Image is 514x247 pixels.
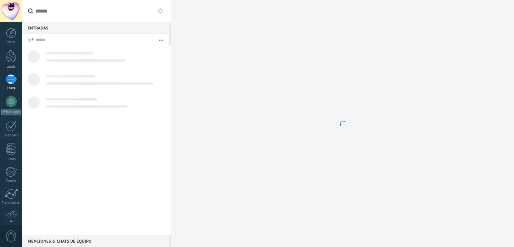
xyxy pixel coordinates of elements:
div: Menciones & Chats de equipo [22,235,169,247]
div: Listas [1,157,21,161]
div: Correo [1,179,21,183]
div: Leads [1,65,21,69]
div: Calendario [1,133,21,138]
button: Más [154,34,169,46]
div: Panel [1,40,21,45]
div: Estadísticas [1,201,21,205]
div: Chats [1,86,21,91]
div: Entradas [22,22,169,34]
div: WhatsApp [1,109,21,115]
